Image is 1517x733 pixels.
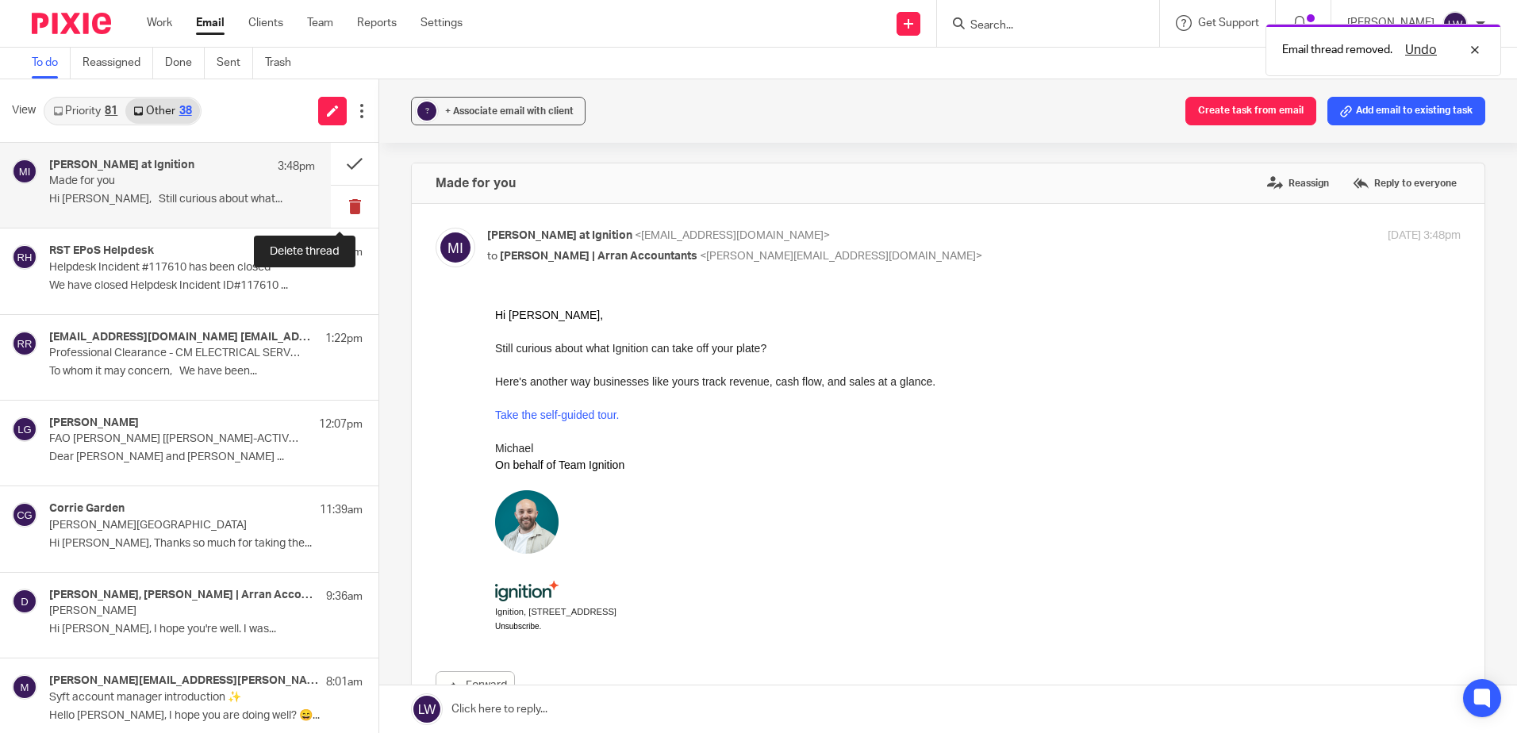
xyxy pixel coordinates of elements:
[12,102,36,119] span: View
[49,537,363,551] p: Hi [PERSON_NAME], Thanks so much for taking the...
[83,48,153,79] a: Reassigned
[307,15,333,31] a: Team
[32,48,71,79] a: To do
[635,230,830,241] span: <[EMAIL_ADDRESS][DOMAIN_NAME]>
[17,143,47,155] span: ichael
[12,674,37,700] img: svg%3E
[49,589,318,602] h4: [PERSON_NAME], [PERSON_NAME] | Arran Accountants, [PERSON_NAME][EMAIL_ADDRESS][DOMAIN_NAME]
[436,175,516,191] h4: Made for you
[32,13,111,34] img: Pixie
[1185,97,1316,125] button: Create task from email
[487,251,497,262] span: to
[12,331,37,356] img: svg%3E
[1282,42,1392,58] p: Email thread removed.
[49,244,154,258] h4: RST EPoS Helpdesk
[49,623,363,636] p: Hi [PERSON_NAME], I hope you're well. I was...
[49,365,363,378] p: To whom it may concern, We have been...
[8,323,54,332] a: Unsubscribe.
[8,143,17,155] span: M
[248,15,283,31] a: Clients
[49,159,194,172] h4: [PERSON_NAME] at Ignition
[49,691,300,704] p: Syft account manager introduction ✨
[319,416,363,432] p: 12:07pm
[325,331,363,347] p: 1:22pm
[49,175,262,188] p: Made for you
[12,589,37,614] img: svg%3E
[12,416,37,442] img: svg%3E
[49,347,300,360] p: Professional Clearance - CM ELECTRICAL SERVICES ([GEOGRAPHIC_DATA]) LTD
[49,416,139,430] h4: [PERSON_NAME]
[125,98,199,124] a: Other38
[1442,11,1468,36] img: svg%3E
[12,159,37,184] img: svg%3E
[49,432,300,446] p: FAO [PERSON_NAME] [[PERSON_NAME]-ACTIVE.FID5257894]
[500,251,697,262] span: [PERSON_NAME] | Arran Accountants
[8,191,71,255] img: igintion 23.10.24-162-modified
[265,48,303,79] a: Trash
[8,41,448,58] p: Still curious about what Ignition can take off your plate?
[421,15,463,31] a: Settings
[217,48,253,79] a: Sent
[105,106,117,117] div: 81
[445,106,574,116] span: + Associate email with client
[1263,171,1333,195] label: Reassign
[8,282,71,308] img: ignition_logo_green-orange_sRGB-nopadding.png
[8,159,137,172] span: On behalf of Team Ignition
[1349,171,1461,195] label: Reply to everyone
[147,15,172,31] a: Work
[49,519,300,532] p: [PERSON_NAME][GEOGRAPHIC_DATA]
[12,502,37,528] img: svg%3E
[326,674,363,690] p: 8:01am
[1327,97,1485,125] button: Add email to existing task
[49,604,300,618] p: [PERSON_NAME]
[179,106,192,117] div: 38
[326,589,363,604] p: 9:36am
[49,709,363,723] p: Hello [PERSON_NAME], I hope you are doing well? 😄...
[436,671,515,700] a: Forward
[45,98,125,124] a: Priority81
[49,261,300,274] p: Helpdesk Incident #117610 has been closed
[49,331,317,344] h4: [EMAIL_ADDRESS][DOMAIN_NAME] [EMAIL_ADDRESS][DOMAIN_NAME]
[411,97,586,125] button: ? + Associate email with client
[325,244,363,260] p: 2:46pm
[417,102,436,121] div: ?
[278,159,315,175] p: 3:48pm
[49,674,318,688] h4: [PERSON_NAME][EMAIL_ADDRESS][PERSON_NAME][DOMAIN_NAME]
[8,75,448,91] p: Here's another way businesses like yours track revenue, cash flow, and sales at a glance.
[700,251,982,262] span: <[PERSON_NAME][EMAIL_ADDRESS][DOMAIN_NAME]>
[357,15,397,31] a: Reports
[320,502,363,518] p: 11:39am
[49,502,125,516] h4: Corrie Garden
[1388,228,1461,244] p: [DATE] 3:48pm
[49,279,363,293] p: We have closed Helpdesk Incident ID#117610 ...
[436,228,475,267] img: svg%3E
[8,109,132,122] a: Take the self-guided tour.
[165,48,205,79] a: Done
[49,451,363,464] p: Dear [PERSON_NAME] and [PERSON_NAME] ...
[8,308,448,318] p: Ignition, [STREET_ADDRESS]
[487,230,632,241] span: [PERSON_NAME] at Ignition
[1400,40,1442,59] button: Undo
[49,193,315,206] p: Hi [PERSON_NAME], Still curious about what...
[196,15,225,31] a: Email
[8,10,116,22] span: Hi [PERSON_NAME],
[12,244,37,270] img: svg%3E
